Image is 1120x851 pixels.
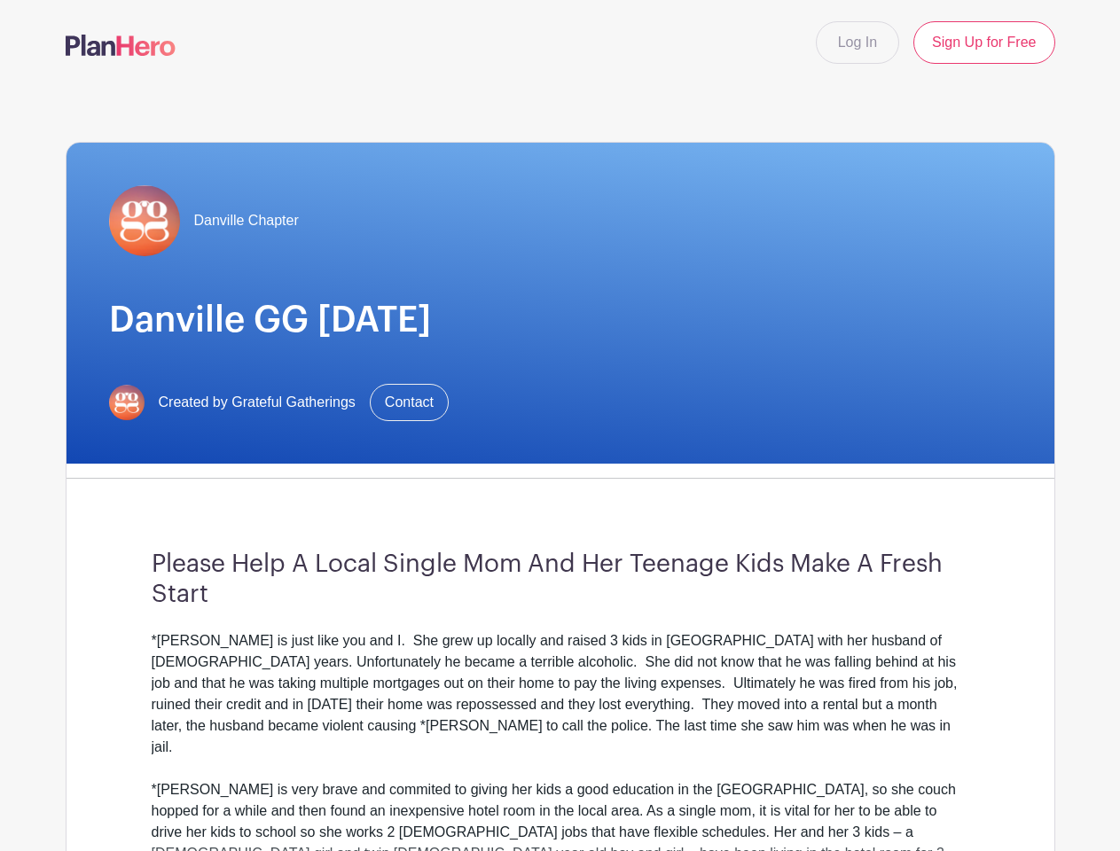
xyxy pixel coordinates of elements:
img: gg-logo-planhero-final.png [109,385,145,420]
a: Sign Up for Free [913,21,1054,64]
img: gg-logo-planhero-final.png [109,185,180,256]
span: Created by Grateful Gatherings [159,392,356,413]
img: logo-507f7623f17ff9eddc593b1ce0a138ce2505c220e1c5a4e2b4648c50719b7d32.svg [66,35,176,56]
a: Contact [370,384,449,421]
h3: Please Help A Local Single Mom And Her Teenage Kids Make A Fresh Start [152,550,969,609]
div: *[PERSON_NAME] is just like you and I. She grew up locally and raised 3 kids in [GEOGRAPHIC_DATA]... [152,630,969,758]
a: Log In [816,21,899,64]
h1: Danville GG [DATE] [109,299,1012,341]
span: Danville Chapter [194,210,299,231]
